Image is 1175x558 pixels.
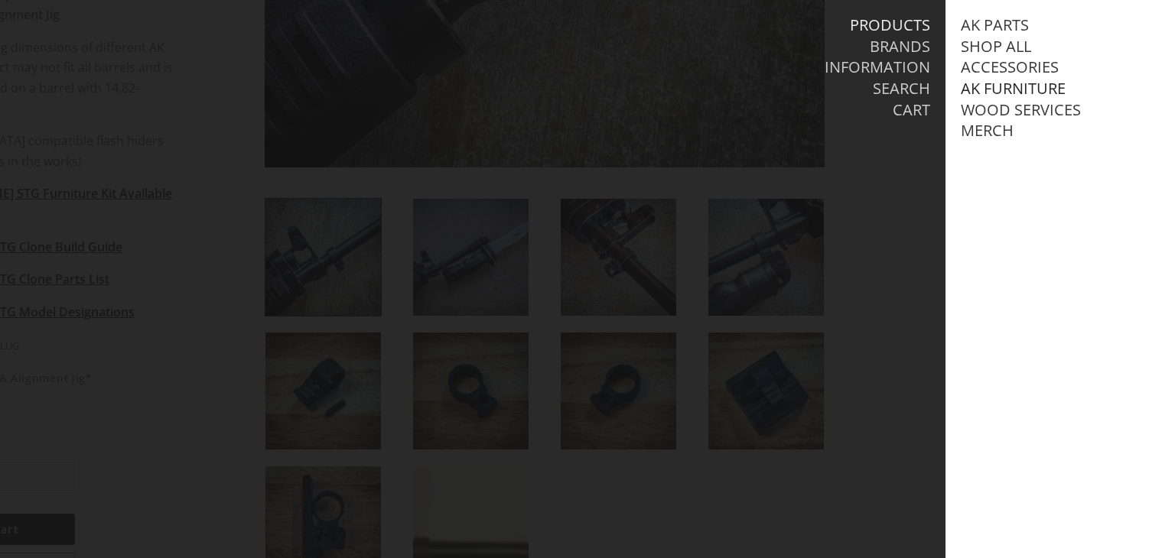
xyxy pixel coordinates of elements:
[893,100,930,120] a: Cart
[870,37,930,57] a: Brands
[961,57,1059,77] a: Accessories
[961,100,1081,120] a: Wood Services
[873,79,930,99] a: Search
[961,15,1029,35] a: AK Parts
[961,37,1031,57] a: Shop All
[961,121,1014,141] a: Merch
[961,79,1066,99] a: AK Furniture
[825,57,930,77] a: Information
[850,15,930,35] a: Products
